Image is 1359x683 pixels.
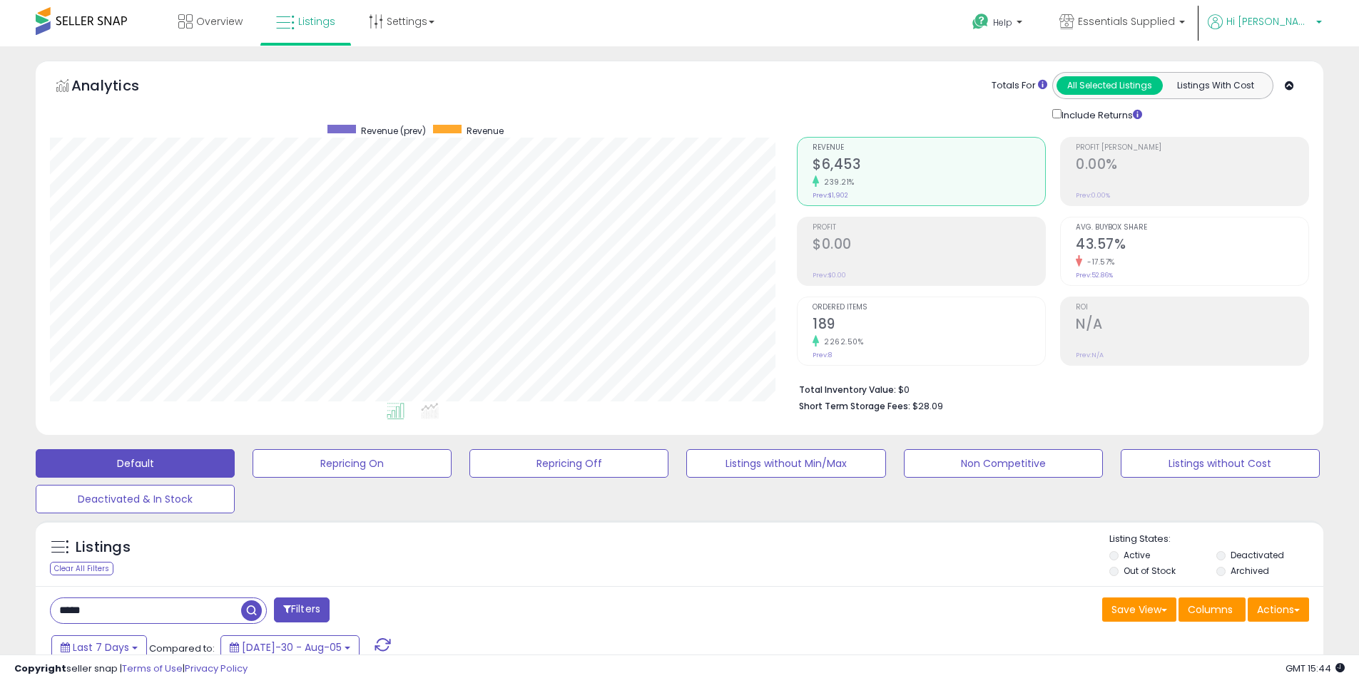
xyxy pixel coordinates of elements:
a: Privacy Policy [185,662,248,675]
h2: 0.00% [1076,156,1308,175]
span: Profit [PERSON_NAME] [1076,144,1308,152]
h5: Analytics [71,76,167,99]
button: Deactivated & In Stock [36,485,235,513]
button: Save View [1102,597,1176,622]
span: Revenue (prev) [361,125,426,137]
span: [DATE]-30 - Aug-05 [242,640,342,654]
div: Clear All Filters [50,562,113,575]
small: Prev: 8 [813,351,832,359]
small: Prev: $1,902 [813,191,848,200]
strong: Copyright [14,662,66,675]
span: Hi [PERSON_NAME] [1226,14,1312,29]
button: Last 7 Days [51,635,147,659]
h2: $6,453 [813,156,1045,175]
button: Repricing On [253,449,452,478]
span: Revenue [467,125,504,137]
button: Default [36,449,235,478]
span: Help [993,16,1012,29]
button: Listings With Cost [1162,76,1268,95]
a: Hi [PERSON_NAME] [1208,14,1322,46]
label: Active [1124,549,1150,561]
button: Listings without Min/Max [686,449,885,478]
div: Totals For [992,79,1047,93]
p: Listing States: [1109,533,1323,546]
h5: Listings [76,538,131,558]
span: 2025-08-13 15:44 GMT [1286,662,1345,675]
label: Deactivated [1231,549,1284,561]
i: Get Help [972,13,989,31]
small: Prev: 0.00% [1076,191,1110,200]
b: Total Inventory Value: [799,384,896,396]
div: seller snap | | [14,662,248,676]
a: Help [961,2,1037,46]
span: Last 7 Days [73,640,129,654]
span: $28.09 [912,399,943,413]
label: Out of Stock [1124,565,1176,577]
span: Listings [298,14,335,29]
span: Columns [1188,602,1233,617]
span: Compared to: [149,642,215,655]
small: Prev: $0.00 [813,271,846,279]
small: -17.57% [1082,257,1115,267]
button: All Selected Listings [1057,76,1163,95]
small: 2262.50% [819,337,863,347]
small: Prev: N/A [1076,351,1104,359]
button: Listings without Cost [1121,449,1320,478]
span: Essentials Supplied [1078,14,1175,29]
h2: N/A [1076,316,1308,335]
button: Repricing Off [469,449,668,478]
button: Non Competitive [904,449,1103,478]
label: Archived [1231,565,1269,577]
button: Columns [1179,597,1246,622]
a: Terms of Use [122,662,183,675]
small: 239.21% [819,177,855,188]
button: Filters [274,597,330,622]
li: $0 [799,380,1298,397]
span: Ordered Items [813,304,1045,312]
span: ROI [1076,304,1308,312]
span: Avg. Buybox Share [1076,224,1308,232]
h2: 189 [813,316,1045,335]
button: Actions [1248,597,1309,622]
b: Short Term Storage Fees: [799,400,910,412]
div: Include Returns [1042,106,1159,123]
button: [DATE]-30 - Aug-05 [220,635,360,659]
span: Profit [813,224,1045,232]
span: Revenue [813,144,1045,152]
span: Overview [196,14,243,29]
small: Prev: 52.86% [1076,271,1113,279]
h2: 43.57% [1076,236,1308,255]
h2: $0.00 [813,236,1045,255]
